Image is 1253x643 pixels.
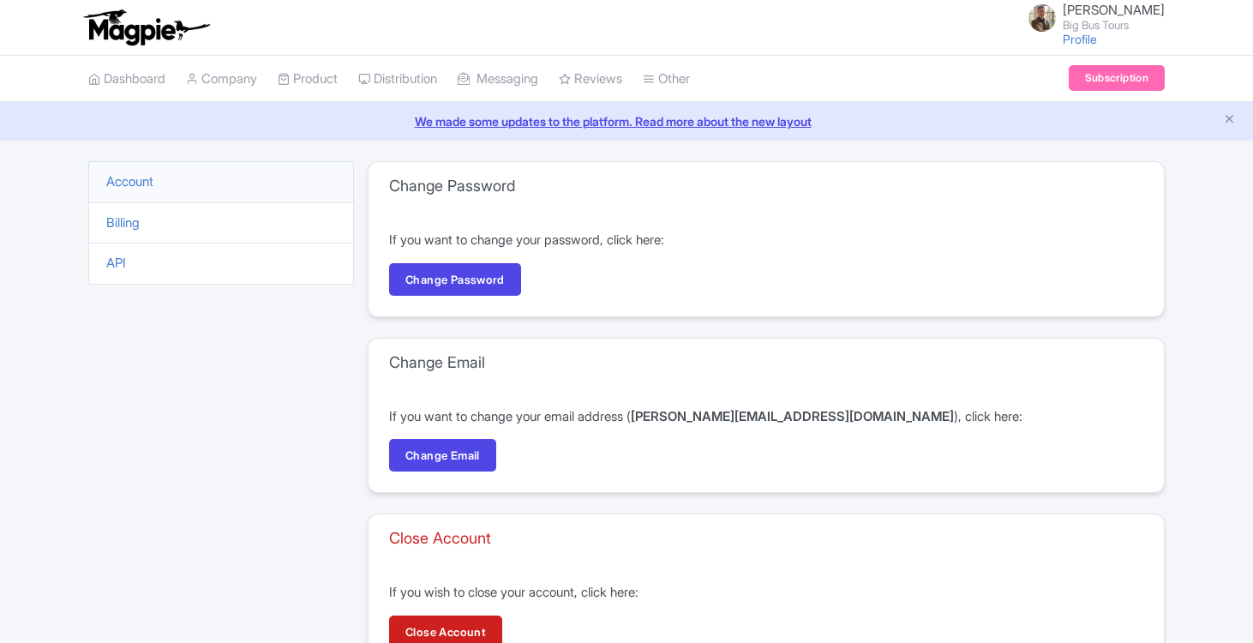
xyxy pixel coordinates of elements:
[389,529,491,548] h3: Close Account
[106,173,153,189] a: Account
[1069,65,1165,91] a: Subscription
[10,112,1243,130] a: We made some updates to the platform. Read more about the new layout
[643,56,690,103] a: Other
[458,56,538,103] a: Messaging
[389,407,1143,427] p: If you want to change your email address ( ), click here:
[631,408,954,424] strong: [PERSON_NAME][EMAIL_ADDRESS][DOMAIN_NAME]
[1063,2,1165,18] span: [PERSON_NAME]
[389,231,1143,250] p: If you want to change your password, click here:
[1223,111,1236,130] button: Close announcement
[559,56,622,103] a: Reviews
[1063,20,1165,31] small: Big Bus Tours
[88,56,165,103] a: Dashboard
[80,9,213,46] img: logo-ab69f6fb50320c5b225c76a69d11143b.png
[106,214,140,231] a: Billing
[389,353,485,372] h3: Change Email
[186,56,257,103] a: Company
[278,56,338,103] a: Product
[389,583,1143,603] p: If you wish to close your account, click here:
[1018,3,1165,31] a: [PERSON_NAME] Big Bus Tours
[1063,32,1097,46] a: Profile
[358,56,437,103] a: Distribution
[1028,4,1056,32] img: ft7zigi60redcfov4fja.jpg
[389,263,521,296] a: Change Password
[389,439,496,472] a: Change Email
[106,255,126,271] a: API
[389,177,515,195] h3: Change Password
